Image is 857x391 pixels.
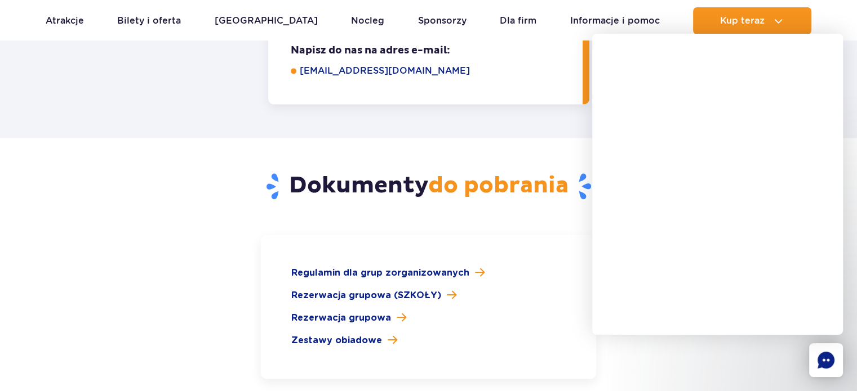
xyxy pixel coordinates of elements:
[300,64,567,78] a: [EMAIL_ADDRESS][DOMAIN_NAME]
[500,7,536,34] a: Dla firm
[418,7,467,34] a: Sponsorzy
[117,7,181,34] a: Bilety i oferta
[592,34,843,335] iframe: chatbot
[46,7,84,34] a: Atrakcje
[291,334,382,347] span: Zestawy obiadowe
[809,343,843,377] div: Chat
[693,7,811,34] button: Kup teraz
[291,44,567,57] span: Napisz do nas na adres e-mail:
[428,172,569,200] span: do pobrania
[570,7,660,34] a: Informacje i pomoc
[215,7,318,34] a: [GEOGRAPHIC_DATA]
[291,289,566,302] a: Rezerwacja grupowa (SZKOŁY)
[291,311,566,325] a: Rezerwacja grupowa
[291,289,441,302] span: Rezerwacja grupowa (SZKOŁY)
[291,311,391,325] span: Rezerwacja grupowa
[291,334,566,347] a: Zestawy obiadowe
[291,266,469,280] span: Regulamin dla grup zorganizowanych
[351,7,384,34] a: Nocleg
[173,172,685,201] h2: Dokumenty
[291,266,566,280] a: Regulamin dla grup zorganizowanych
[720,16,765,26] span: Kup teraz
